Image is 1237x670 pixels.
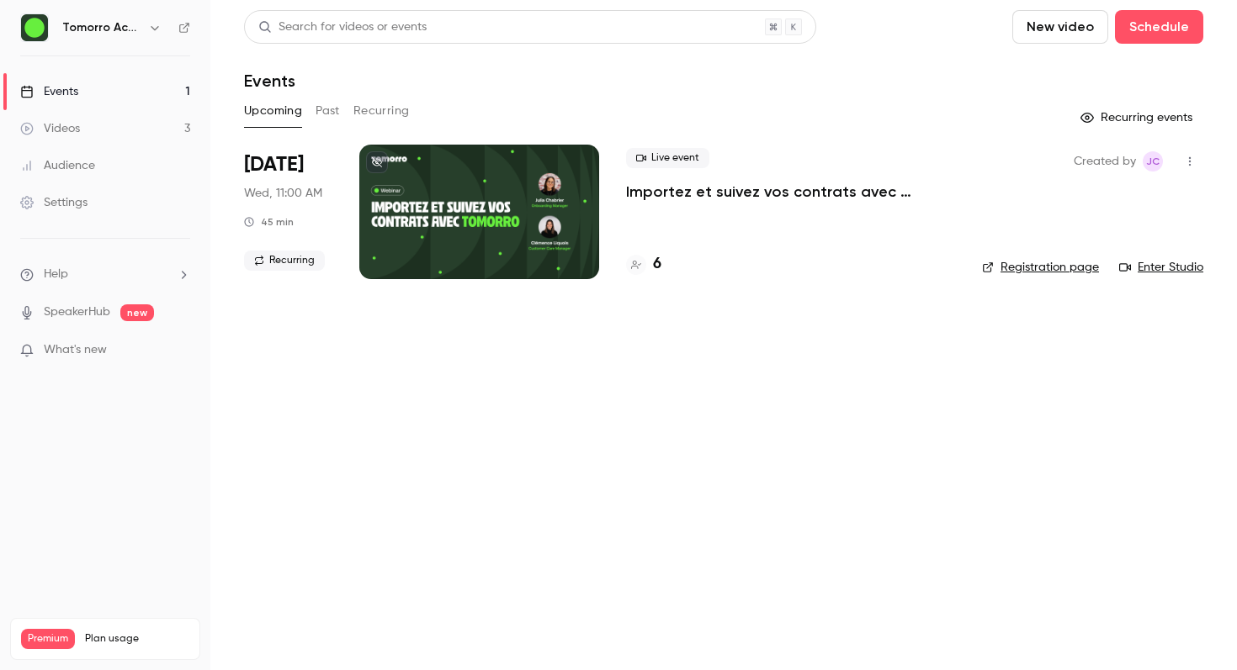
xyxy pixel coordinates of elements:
[244,71,295,91] h1: Events
[1074,151,1136,171] span: Created by
[44,341,107,359] span: What's new
[120,304,154,321] span: new
[982,259,1099,276] a: Registration page
[44,266,68,283] span: Help
[62,19,141,36] h6: Tomorro Academy
[626,253,661,276] a: 6
[1115,10,1203,44] button: Schedule
[20,266,190,283] li: help-dropdown-opener
[626,148,709,168] span: Live event
[653,253,661,276] h4: 6
[21,14,48,41] img: Tomorro Academy
[20,157,95,174] div: Audience
[1073,104,1203,131] button: Recurring events
[626,182,955,202] a: Importez et suivez vos contrats avec [PERSON_NAME]
[244,151,304,178] span: [DATE]
[21,629,75,649] span: Premium
[20,83,78,100] div: Events
[1143,151,1163,171] span: Julia Chabrier
[20,194,88,211] div: Settings
[244,98,302,124] button: Upcoming
[244,215,294,229] div: 45 min
[44,303,110,321] a: SpeakerHub
[258,18,427,36] div: Search for videos or events
[244,185,322,202] span: Wed, 11:00 AM
[1146,151,1160,171] span: JC
[1012,10,1108,44] button: New video
[170,343,190,358] iframe: Noticeable Trigger
[20,120,80,137] div: Videos
[1119,259,1203,276] a: Enter Studio
[316,98,340,124] button: Past
[353,98,410,124] button: Recurring
[244,145,332,279] div: Oct 15 Wed, 11:00 AM (Europe/Paris)
[85,632,189,646] span: Plan usage
[244,251,325,271] span: Recurring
